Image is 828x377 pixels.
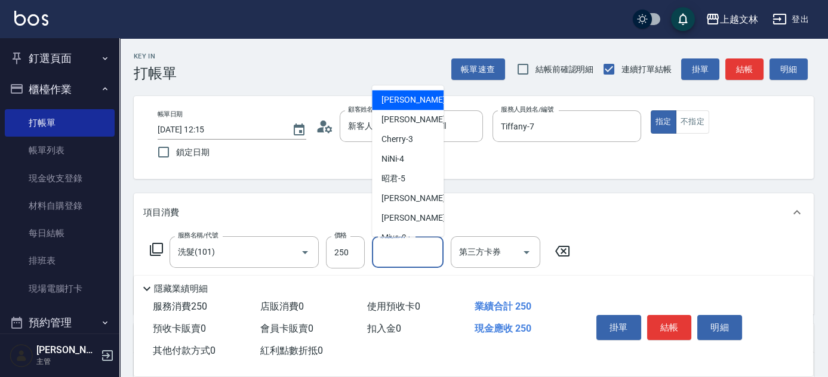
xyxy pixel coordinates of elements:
button: 上越文林 [701,7,763,32]
img: Person [10,344,33,367]
button: Open [517,243,536,262]
span: [PERSON_NAME] -1 [381,94,452,107]
h2: Key In [134,52,177,60]
a: 帳單列表 [5,137,115,164]
a: 排班表 [5,247,115,274]
label: 顧客姓名/手機號碼/編號 [348,105,416,114]
button: 明細 [697,315,742,340]
button: save [671,7,695,31]
span: 預收卡販賣 0 [153,323,206,334]
span: Cherry -3 [381,134,413,146]
button: 不指定 [676,110,709,134]
span: 扣入金 0 [367,323,401,334]
p: 項目消費 [143,206,179,219]
span: 會員卡販賣 0 [260,323,313,334]
span: 昭君 -5 [381,173,405,186]
span: 使用預收卡 0 [367,301,420,312]
p: 主管 [36,356,97,367]
span: 紅利點數折抵 0 [260,345,323,356]
label: 帳單日期 [158,110,183,119]
label: 服務名稱/代號 [178,231,218,240]
button: 櫃檯作業 [5,74,115,105]
span: 店販消費 0 [260,301,304,312]
button: 掛單 [596,315,641,340]
span: [PERSON_NAME] -8 [381,212,452,225]
span: NiNi -4 [381,153,404,166]
h3: 打帳單 [134,65,177,82]
button: Choose date, selected date is 2025-08-24 [285,116,313,144]
h5: [PERSON_NAME] [36,344,97,356]
span: [PERSON_NAME] -2 [381,114,452,126]
a: 現場電腦打卡 [5,275,115,302]
span: 業績合計 250 [475,301,531,312]
div: 上越文林 [720,12,758,27]
button: 結帳 [647,315,692,340]
button: 預約管理 [5,307,115,338]
span: 結帳前確認明細 [535,63,594,76]
button: Open [296,243,315,262]
a: 打帳單 [5,109,115,137]
a: 現金收支登錄 [5,165,115,192]
span: 現金應收 250 [475,323,531,334]
span: 鎖定日期 [176,146,210,159]
a: 材料自購登錄 [5,192,115,220]
img: Logo [14,11,48,26]
span: 服務消費 250 [153,301,207,312]
button: 掛單 [681,58,719,81]
label: 服務人員姓名/編號 [501,105,553,114]
input: YYYY/MM/DD hh:mm [158,120,280,140]
button: 結帳 [725,58,764,81]
button: 指定 [651,110,676,134]
span: Miya -9 [381,232,407,245]
button: 釘選頁面 [5,43,115,74]
span: 其他付款方式 0 [153,345,216,356]
p: 隱藏業績明細 [154,283,208,295]
span: [PERSON_NAME] -7 [381,193,452,205]
div: 項目消費 [134,193,814,231]
button: 登出 [768,8,814,30]
button: 明細 [769,58,808,81]
label: 價格 [334,231,347,240]
a: 每日結帳 [5,220,115,247]
span: 連續打單結帳 [621,63,672,76]
button: 帳單速查 [451,58,505,81]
